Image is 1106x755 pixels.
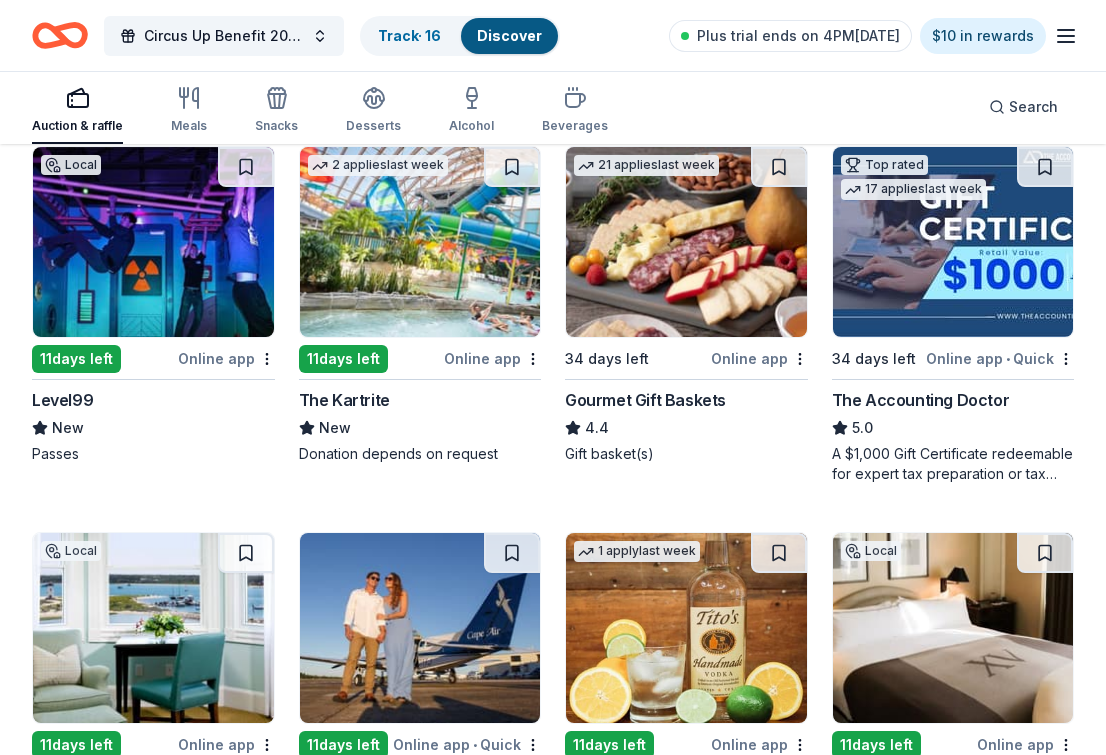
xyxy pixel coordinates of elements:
img: Image for Gourmet Gift Baskets [566,147,807,337]
div: Online app [444,346,541,371]
button: Track· 16Discover [360,16,560,56]
button: Snacks [255,78,298,144]
div: Local [41,155,101,175]
img: Image for The Kartrite [300,147,541,337]
span: 4.4 [585,416,609,440]
button: Beverages [542,78,608,144]
div: Local [41,541,101,561]
div: Desserts [346,118,401,134]
div: The Kartrite [299,388,390,412]
a: Image for Gourmet Gift Baskets21 applieslast week34 days leftOnline appGourmet Gift Baskets4.4Gif... [565,146,808,464]
div: 1 apply last week [574,541,700,562]
span: New [319,416,351,440]
div: Snacks [255,118,298,134]
span: Search [1009,95,1058,119]
div: 11 days left [32,345,121,373]
a: Track· 16 [378,27,441,44]
div: Gourmet Gift Baskets [565,388,726,412]
span: New [52,416,84,440]
a: Discover [477,27,542,44]
div: Beverages [542,118,608,134]
div: A $1,000 Gift Certificate redeemable for expert tax preparation or tax resolution services—recipi... [832,444,1075,484]
div: Auction & raffle [32,118,123,134]
img: Image for Level99 [33,147,274,337]
img: Image for Cape Air [300,533,541,723]
a: Image for Level99Local11days leftOnline appLevel99NewPasses [32,146,275,464]
button: Auction & raffle [32,78,123,144]
div: 2 applies last week [308,155,448,176]
button: Circus Up Benefit 2025 [104,16,344,56]
div: Online app [178,346,275,371]
div: 21 applies last week [574,155,719,176]
span: Plus trial ends on 4PM[DATE] [697,24,900,48]
div: 34 days left [565,347,649,371]
a: Image for The Accounting DoctorTop rated17 applieslast week34 days leftOnline app•QuickThe Accoun... [832,146,1075,484]
button: Search [973,87,1074,127]
img: Image for Tito's Handmade Vodka [566,533,807,723]
img: Image for The Accounting Doctor [833,147,1074,337]
div: 17 applies last week [841,179,986,200]
div: Local [841,541,901,561]
div: Gift basket(s) [565,444,808,464]
span: Circus Up Benefit 2025 [144,24,304,48]
button: Desserts [346,78,401,144]
div: 11 days left [299,345,388,373]
a: Plus trial ends on 4PM[DATE] [669,20,912,52]
button: Meals [171,78,207,144]
div: Meals [171,118,207,134]
div: The Accounting Doctor [832,388,1010,412]
a: Home [32,12,88,59]
span: • [1006,351,1010,367]
div: 34 days left [832,347,916,371]
span: 5.0 [852,416,873,440]
div: Donation depends on request [299,444,542,464]
button: Alcohol [449,78,494,144]
span: • [473,737,477,753]
img: Image for Harbor View Hotel [33,533,274,723]
div: Alcohol [449,118,494,134]
a: $10 in rewards [920,18,1046,54]
img: Image for XV Beacon [833,533,1074,723]
div: Top rated [841,155,928,175]
div: Online app Quick [926,346,1074,371]
div: Level99 [32,388,93,412]
div: Online app [711,346,808,371]
div: Passes [32,444,275,464]
a: Image for The Kartrite2 applieslast week11days leftOnline appThe KartriteNewDonation depends on r... [299,146,542,464]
